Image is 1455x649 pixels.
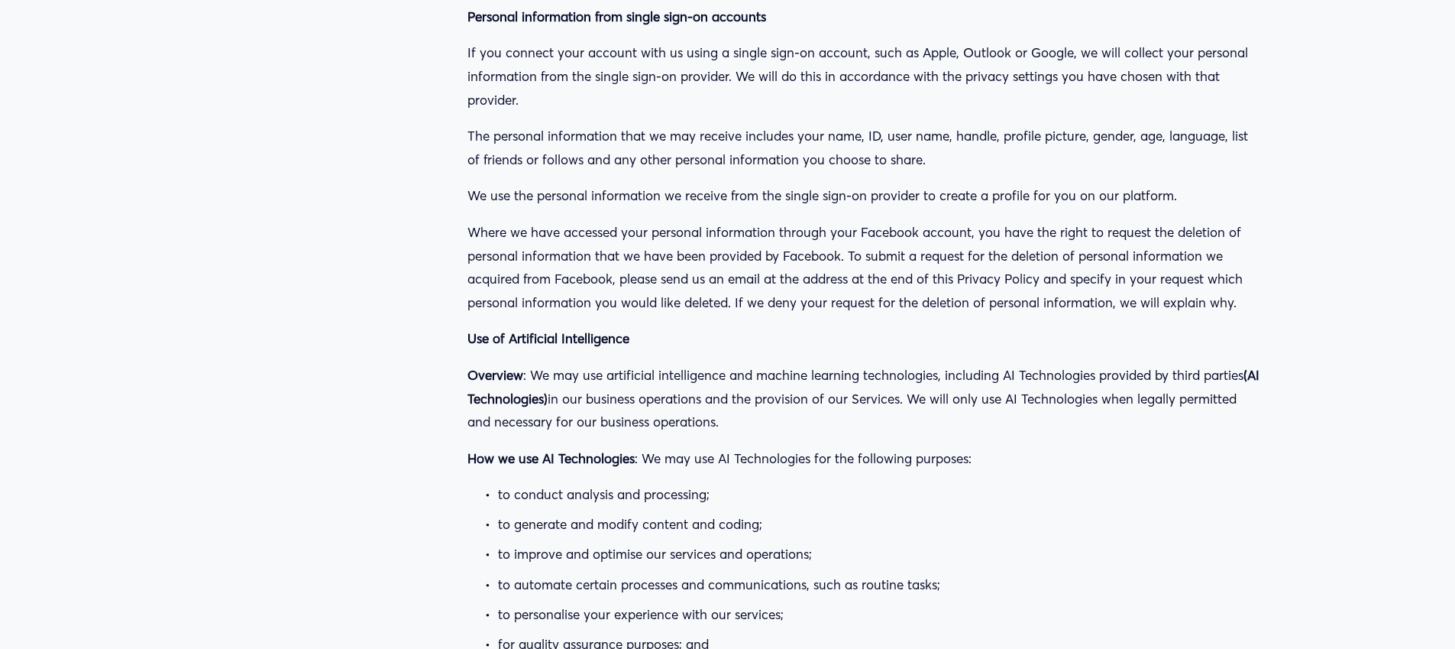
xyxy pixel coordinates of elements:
p: : We may use artificial intelligence and machine learning technologies, including AI Technologies... [467,364,1262,434]
strong: Personal information from single sign-on accounts [467,8,766,24]
p: to automate certain processes and communications, such as routine tasks; [498,573,1262,597]
p: If you connect your account with us using a single sign-on account, such as Apple, Outlook or Goo... [467,41,1262,112]
strong: How we use AI Technologies [467,450,635,466]
p: Where we have accessed your personal information through your Facebook account, you have the righ... [467,221,1262,314]
p: We use the personal information we receive from the single sign-on provider to create a profile f... [467,184,1262,208]
p: The personal information that we may receive includes your name, ID, user name, handle, profile p... [467,125,1262,171]
p: to personalise your experience with our services; [498,603,1262,627]
p: to conduct analysis and processing; [498,483,1262,507]
p: : We may use AI Technologies for the following purposes: [467,447,1262,471]
p: to improve and optimise our services and operations; [498,543,1262,566]
strong: Use of Artificial Intelligence [467,330,629,346]
strong: Overview [467,367,523,383]
strong: (AI Technologies) [467,367,1263,407]
p: to generate and modify content and coding; [498,513,1262,537]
